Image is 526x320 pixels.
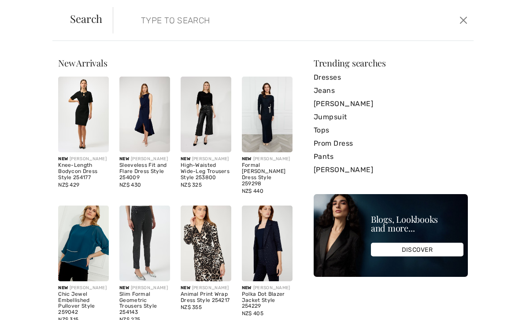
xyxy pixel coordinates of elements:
[314,84,468,97] a: Jeans
[58,285,68,291] span: New
[181,285,231,291] div: [PERSON_NAME]
[58,57,107,69] span: New Arrivals
[58,285,109,291] div: [PERSON_NAME]
[119,182,141,188] span: NZ$ 430
[119,162,170,180] div: Sleeveless Fit and Flare Dress Style 254009
[119,77,170,152] img: Sleeveless Fit and Flare Dress Style 254009. Midnight
[371,243,463,257] div: DISCOVER
[314,97,468,110] a: [PERSON_NAME]
[242,285,293,291] div: [PERSON_NAME]
[242,77,293,152] img: Formal Maxi Sheath Dress Style 259298. Twilight
[58,162,109,180] div: Knee-Length Bodycon Dress Style 254177
[371,215,463,232] div: Blogs, Lookbooks and more...
[314,150,468,163] a: Pants
[181,156,231,162] div: [PERSON_NAME]
[181,206,231,281] img: Animal Print Wrap Dress Style 254217. Beige/Black
[58,156,109,162] div: [PERSON_NAME]
[119,285,170,291] div: [PERSON_NAME]
[58,77,109,152] img: Knee-Length Bodycon Dress Style 254177. Black
[242,285,252,291] span: New
[58,291,109,316] div: Chic Jewel Embellished Pullover Style 259042
[242,310,263,316] span: NZ$ 405
[119,285,129,291] span: New
[181,291,231,304] div: Animal Print Wrap Dress Style 254217
[314,59,468,67] div: Trending searches
[181,156,190,162] span: New
[119,156,170,162] div: [PERSON_NAME]
[181,304,202,310] span: NZ$ 355
[58,182,79,188] span: NZ$ 429
[457,13,470,27] button: Close
[242,206,293,281] img: Polka Dot Blazer Jacket Style 254229. Navy
[70,13,102,24] span: Search
[119,206,170,281] img: Slim Formal Geometric Trousers Style 254143. Black/Silver
[181,77,231,152] img: High-Waisted Wide-Leg Trousers Style 253800. Black
[242,188,263,194] span: NZ$ 440
[134,7,376,33] input: TYPE TO SEARCH
[181,182,202,188] span: NZ$ 325
[58,206,109,281] img: Chic Jewel Embellished Pullover Style 259042. Dark Teal
[314,110,468,124] a: Jumpsuit
[242,162,293,187] div: Formal [PERSON_NAME] Dress Style 259298
[314,137,468,150] a: Prom Dress
[242,156,293,162] div: [PERSON_NAME]
[119,291,170,316] div: Slim Formal Geometric Trousers Style 254143
[20,6,38,14] span: Help
[314,163,468,177] a: [PERSON_NAME]
[242,156,252,162] span: New
[119,156,129,162] span: New
[314,194,468,277] img: Blogs, Lookbooks and more...
[314,71,468,84] a: Dresses
[242,291,293,309] div: Polka Dot Blazer Jacket Style 254229
[181,285,190,291] span: New
[314,124,468,137] a: Tops
[181,162,231,180] div: High-Waisted Wide-Leg Trousers Style 253800
[58,156,68,162] span: New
